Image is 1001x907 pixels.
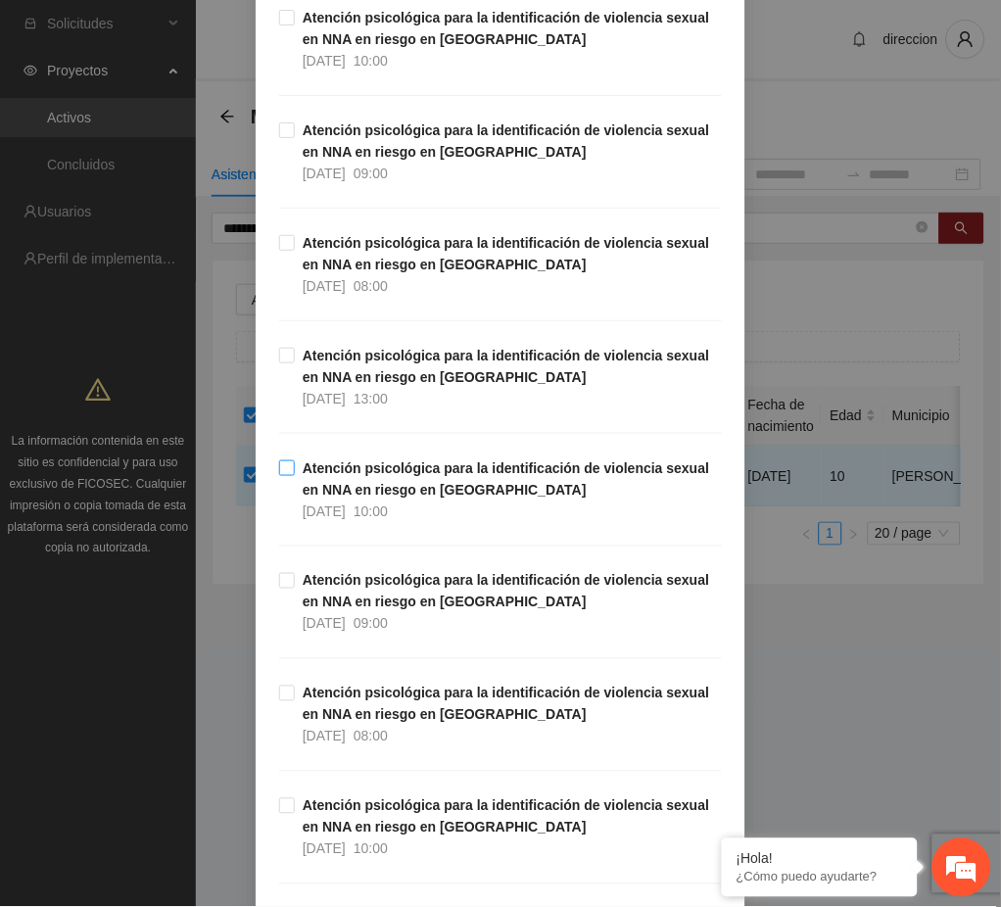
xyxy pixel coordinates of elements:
strong: Atención psicológica para la identificación de violencia sexual en NNA en riesgo en [GEOGRAPHIC_D... [303,573,709,610]
span: Estamos en línea. [114,262,270,459]
span: [DATE] [303,278,346,294]
strong: Atención psicológica para la identificación de violencia sexual en NNA en riesgo en [GEOGRAPHIC_D... [303,348,709,385]
span: 13:00 [354,391,388,406]
span: 09:00 [354,616,388,632]
strong: Atención psicológica para la identificación de violencia sexual en NNA en riesgo en [GEOGRAPHIC_D... [303,10,709,47]
strong: Atención psicológica para la identificación de violencia sexual en NNA en riesgo en [GEOGRAPHIC_D... [303,460,709,498]
span: 09:00 [354,166,388,181]
span: 08:00 [354,729,388,744]
p: ¿Cómo puedo ayudarte? [737,870,903,884]
span: [DATE] [303,729,346,744]
strong: Atención psicológica para la identificación de violencia sexual en NNA en riesgo en [GEOGRAPHIC_D... [303,798,709,835]
span: [DATE] [303,503,346,519]
textarea: Escriba su mensaje y pulse “Intro” [10,535,373,603]
div: Minimizar ventana de chat en vivo [321,10,368,57]
span: [DATE] [303,166,346,181]
span: [DATE] [303,391,346,406]
span: [DATE] [303,53,346,69]
div: Chatee con nosotros ahora [102,100,329,125]
span: [DATE] [303,616,346,632]
strong: Atención psicológica para la identificación de violencia sexual en NNA en riesgo en [GEOGRAPHIC_D... [303,122,709,160]
span: 10:00 [354,53,388,69]
span: 10:00 [354,503,388,519]
strong: Atención psicológica para la identificación de violencia sexual en NNA en riesgo en [GEOGRAPHIC_D... [303,235,709,272]
div: ¡Hola! [737,851,903,867]
span: 10:00 [354,841,388,857]
strong: Atención psicológica para la identificación de violencia sexual en NNA en riesgo en [GEOGRAPHIC_D... [303,686,709,723]
span: [DATE] [303,841,346,857]
span: 08:00 [354,278,388,294]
